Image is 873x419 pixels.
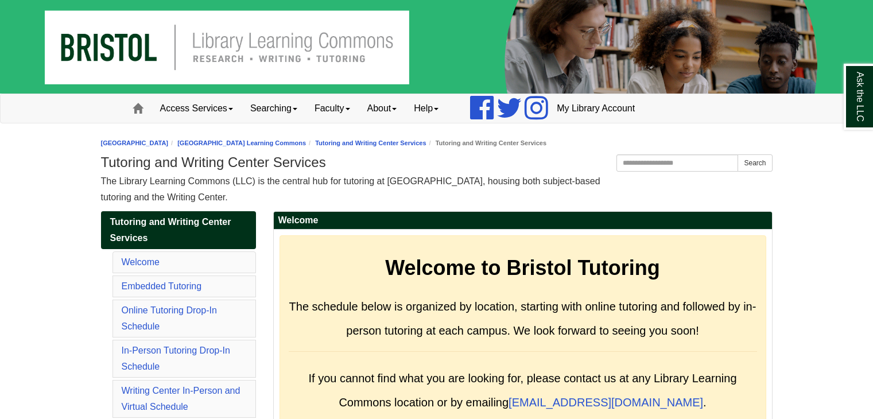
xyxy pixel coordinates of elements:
a: Tutoring and Writing Center Services [101,211,256,249]
a: Faculty [306,94,359,123]
button: Search [738,154,772,172]
h2: Welcome [274,212,772,230]
strong: Welcome to Bristol Tutoring [385,256,660,280]
a: [GEOGRAPHIC_DATA] Learning Commons [177,139,306,146]
a: [EMAIL_ADDRESS][DOMAIN_NAME] [509,396,703,409]
a: My Library Account [548,94,643,123]
a: About [359,94,406,123]
a: Searching [242,94,306,123]
a: Help [405,94,447,123]
a: Tutoring and Writing Center Services [315,139,426,146]
span: Tutoring and Writing Center Services [110,217,231,243]
a: Welcome [122,257,160,267]
a: Writing Center In-Person and Virtual Schedule [122,386,240,412]
h1: Tutoring and Writing Center Services [101,154,773,170]
li: Tutoring and Writing Center Services [426,138,546,149]
nav: breadcrumb [101,138,773,149]
a: Online Tutoring Drop-In Schedule [122,305,217,331]
span: If you cannot find what you are looking for, please contact us at any Library Learning Commons lo... [308,372,736,409]
span: The schedule below is organized by location, starting with online tutoring and followed by in-per... [289,300,756,337]
a: Access Services [152,94,242,123]
a: In-Person Tutoring Drop-In Schedule [122,346,230,371]
a: [GEOGRAPHIC_DATA] [101,139,169,146]
span: The Library Learning Commons (LLC) is the central hub for tutoring at [GEOGRAPHIC_DATA], housing ... [101,176,600,202]
a: Embedded Tutoring [122,281,202,291]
